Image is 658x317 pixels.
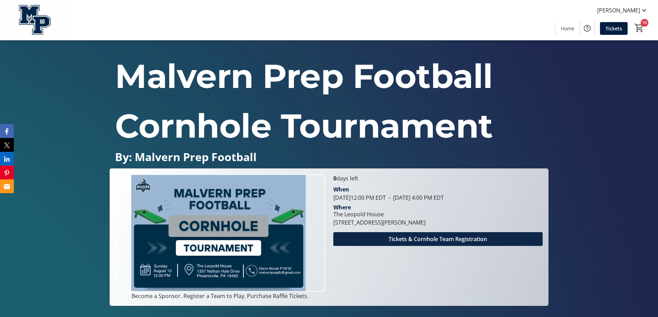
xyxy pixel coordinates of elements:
[115,56,493,146] span: Malvern Prep Football Cornhole Tournament
[333,210,426,218] div: The Leopold House
[115,292,325,300] p: Become a Sponsor. Register a Team to Play. Purchase Raffle Tickets.
[389,235,487,243] span: Tickets & Cornhole Team Registration
[561,25,574,32] span: Home
[386,194,444,201] span: [DATE] 4:00 PM EDT
[115,174,325,292] img: Campaign CTA Media Photo
[333,194,386,201] span: [DATE] 12:00 PM EDT
[580,21,594,35] button: Help
[633,22,646,34] button: Cart
[555,22,580,35] a: Home
[333,174,543,182] p: days left
[333,218,426,227] div: [STREET_ADDRESS][PERSON_NAME]
[605,25,622,32] span: Tickets
[4,3,66,37] img: Malvern Prep Football's Logo
[115,151,543,163] p: By: Malvern Prep Football
[333,232,543,246] button: Tickets & Cornhole Team Registration
[333,205,351,210] div: Where
[386,194,393,201] span: -
[597,6,640,14] span: [PERSON_NAME]
[333,175,336,182] span: 0
[600,22,628,35] a: Tickets
[592,5,654,16] button: [PERSON_NAME]
[333,185,349,194] div: When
